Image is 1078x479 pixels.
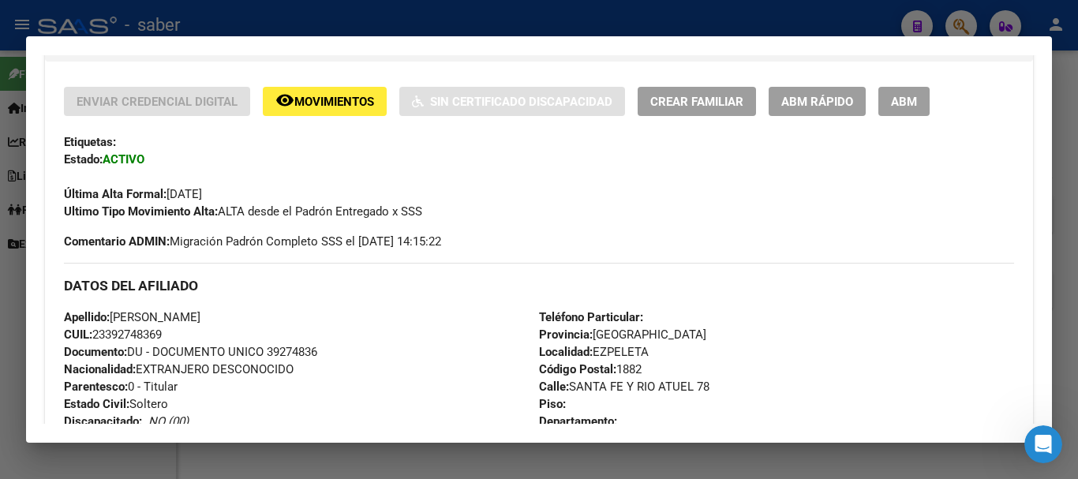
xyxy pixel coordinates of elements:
[64,233,441,250] span: Migración Padrón Completo SSS el [DATE] 14:15:22
[539,380,569,394] strong: Calle:
[64,380,128,394] strong: Parentesco:
[64,380,178,394] span: 0 - Titular
[539,327,593,342] strong: Provincia:
[769,87,866,116] button: ABM Rápido
[64,152,103,167] strong: Estado:
[148,414,189,428] i: NO (00)
[64,187,167,201] strong: Última Alta Formal:
[539,414,617,428] strong: Departamento:
[430,95,612,109] span: Sin Certificado Discapacidad
[64,345,127,359] strong: Documento:
[64,87,250,116] button: Enviar Credencial Digital
[399,87,625,116] button: Sin Certificado Discapacidad
[539,362,642,376] span: 1882
[539,397,566,411] strong: Piso:
[64,310,110,324] strong: Apellido:
[539,345,649,359] span: EZPELETA
[1024,425,1062,463] iframe: Intercom live chat
[891,95,917,109] span: ABM
[539,362,616,376] strong: Código Postal:
[650,95,743,109] span: Crear Familiar
[64,234,170,249] strong: Comentario ADMIN:
[64,187,202,201] span: [DATE]
[638,87,756,116] button: Crear Familiar
[781,95,853,109] span: ABM Rápido
[275,91,294,110] mat-icon: remove_red_eye
[64,327,92,342] strong: CUIL:
[64,397,129,411] strong: Estado Civil:
[539,345,593,359] strong: Localidad:
[64,327,162,342] span: 23392748369
[294,95,374,109] span: Movimientos
[539,327,706,342] span: [GEOGRAPHIC_DATA]
[64,414,142,428] strong: Discapacitado:
[539,310,643,324] strong: Teléfono Particular:
[263,87,387,116] button: Movimientos
[539,380,709,394] span: SANTA FE Y RIO ATUEL 78
[77,95,238,109] span: Enviar Credencial Digital
[64,204,218,219] strong: Ultimo Tipo Movimiento Alta:
[878,87,930,116] button: ABM
[64,277,1014,294] h3: DATOS DEL AFILIADO
[103,152,144,167] strong: ACTIVO
[64,204,422,219] span: ALTA desde el Padrón Entregado x SSS
[64,135,116,149] strong: Etiquetas:
[64,310,200,324] span: [PERSON_NAME]
[64,397,168,411] span: Soltero
[64,362,294,376] span: EXTRANJERO DESCONOCIDO
[64,362,136,376] strong: Nacionalidad:
[64,345,317,359] span: DU - DOCUMENTO UNICO 39274836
